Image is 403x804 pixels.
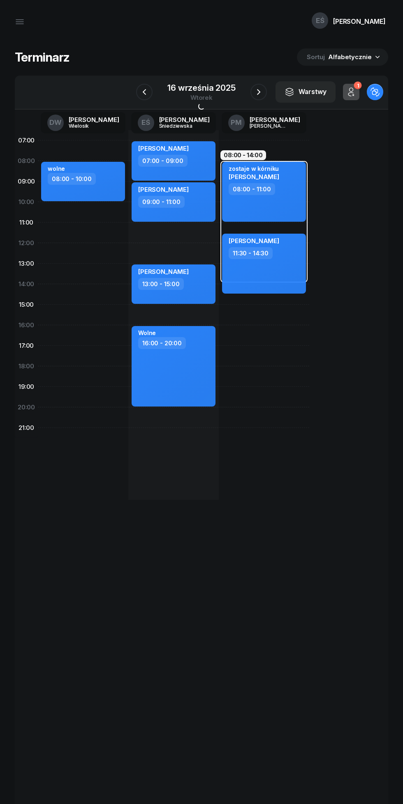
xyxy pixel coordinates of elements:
div: wolne [48,165,65,172]
div: 21:00 [15,418,38,438]
div: 14:00 [15,274,38,294]
div: 16:00 - 20:00 [138,337,186,349]
span: [PERSON_NAME] [138,268,189,276]
div: [PERSON_NAME] [69,117,119,123]
div: [PERSON_NAME] [159,117,210,123]
button: 1 [343,84,359,100]
button: Sortuj Alfabetycznie [297,48,388,66]
div: 16:00 [15,315,38,335]
div: 19:00 [15,377,38,397]
div: [PERSON_NAME] [250,117,300,123]
a: DW[PERSON_NAME]Wielosik [41,112,126,133]
div: wtorek [167,94,235,101]
div: [PERSON_NAME] [333,18,386,25]
span: EŚ [316,17,324,24]
div: Wielosik [69,123,108,129]
div: 07:00 - 09:00 [138,155,188,167]
div: 09:00 - 11:00 [138,196,185,208]
div: 18:00 [15,356,38,377]
div: 07:00 [15,130,38,151]
div: 13:00 - 15:00 [138,278,184,290]
div: 13:00 [15,253,38,274]
span: [PERSON_NAME] [229,237,279,245]
div: 16 września 2025 [167,84,235,92]
span: [PERSON_NAME] [229,173,279,181]
span: [PERSON_NAME] [138,145,189,152]
div: 08:00 - 10:00 [48,173,96,185]
div: [PERSON_NAME] [250,123,289,129]
div: 1 [354,82,361,90]
div: 17:00 [15,335,38,356]
span: [PERSON_NAME] [138,186,189,193]
div: zostaje w kórniku [229,165,279,172]
a: PM[PERSON_NAME][PERSON_NAME] [222,112,307,133]
div: Wolne [138,329,156,336]
button: Warstwy [276,81,336,103]
div: Śniedziewska [159,123,199,129]
div: 08:00 - 11:00 [229,183,275,195]
span: PM [231,119,242,126]
div: 20:00 [15,397,38,418]
div: Warstwy [285,87,327,97]
div: 15:00 [15,294,38,315]
span: Sortuj [307,52,327,62]
div: 09:00 [15,171,38,192]
span: Alfabetycznie [328,53,372,61]
span: DW [49,119,62,126]
a: EŚ[PERSON_NAME]Śniedziewska [131,112,216,133]
div: 11:30 - 14:30 [229,247,273,259]
div: 10:00 [15,192,38,212]
span: EŚ [141,119,150,126]
h1: Terminarz [15,50,69,64]
div: 12:00 [15,233,38,253]
div: 11:00 [15,212,38,233]
div: 08:00 [15,151,38,171]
